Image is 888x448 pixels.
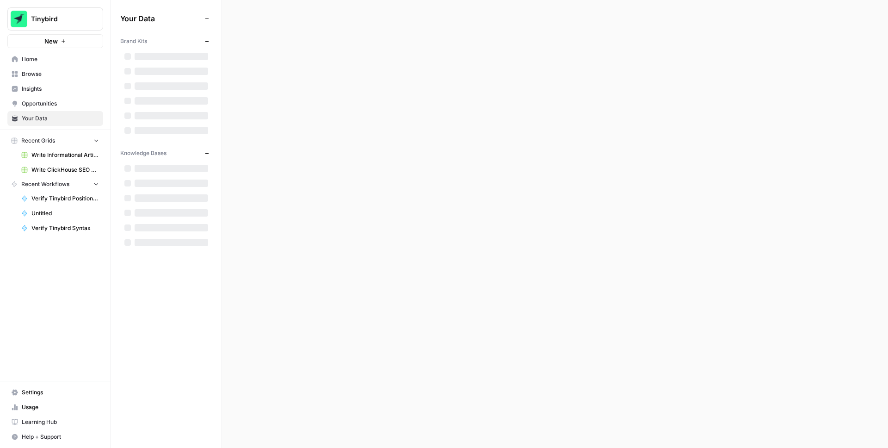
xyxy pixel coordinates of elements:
a: Verify Tinybird Syntax [17,221,103,236]
span: Your Data [120,13,201,24]
span: Help + Support [22,433,99,441]
span: New [44,37,58,46]
button: Recent Workflows [7,177,103,191]
span: Settings [22,388,99,397]
span: Write Informational Article [31,151,99,159]
span: Verify Tinybird Syntax [31,224,99,232]
a: Opportunities [7,96,103,111]
span: Tinybird [31,14,87,24]
span: Recent Grids [21,137,55,145]
span: Recent Workflows [21,180,69,188]
a: Browse [7,67,103,81]
a: Usage [7,400,103,415]
span: Usage [22,403,99,411]
a: Insights [7,81,103,96]
span: Home [22,55,99,63]
span: Write ClickHouse SEO Article [31,166,99,174]
span: Opportunities [22,100,99,108]
button: New [7,34,103,48]
button: Workspace: Tinybird [7,7,103,31]
span: Knowledge Bases [120,149,166,157]
span: Untitled [31,209,99,218]
a: Settings [7,385,103,400]
span: Learning Hub [22,418,99,426]
span: Brand Kits [120,37,147,45]
span: Your Data [22,114,99,123]
a: Untitled [17,206,103,221]
button: Recent Grids [7,134,103,148]
a: Learning Hub [7,415,103,429]
span: Insights [22,85,99,93]
a: Home [7,52,103,67]
a: Your Data [7,111,103,126]
span: Verify Tinybird Positioning [31,194,99,203]
a: Verify Tinybird Positioning [17,191,103,206]
button: Help + Support [7,429,103,444]
a: Write Informational Article [17,148,103,162]
img: Tinybird Logo [11,11,27,27]
span: Browse [22,70,99,78]
a: Write ClickHouse SEO Article [17,162,103,177]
